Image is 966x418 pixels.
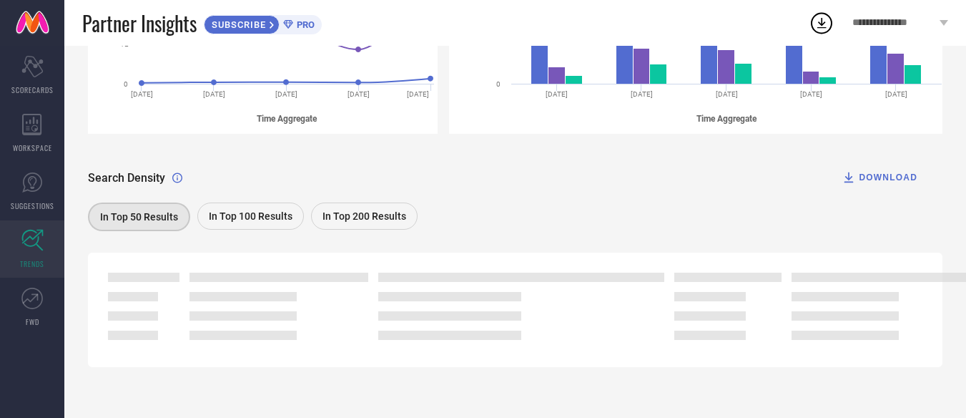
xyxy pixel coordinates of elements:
[884,90,907,98] text: [DATE]
[131,90,153,98] text: [DATE]
[809,10,834,36] div: Open download list
[715,90,737,98] text: [DATE]
[13,142,52,153] span: WORKSPACE
[407,90,429,98] text: [DATE]
[275,90,297,98] text: [DATE]
[824,163,935,192] button: DOWNLOAD
[20,258,44,269] span: TRENDS
[11,84,54,95] span: SCORECARDS
[257,114,317,124] tspan: Time Aggregate
[842,170,917,185] div: DOWNLOAD
[631,90,653,98] text: [DATE]
[496,80,501,88] text: 0
[204,19,270,30] span: SUBSCRIBE
[209,210,292,222] span: In Top 100 Results
[204,11,322,34] a: SUBSCRIBEPRO
[546,90,568,98] text: [DATE]
[124,80,128,88] text: 0
[348,90,370,98] text: [DATE]
[88,171,165,185] span: Search Density
[800,90,822,98] text: [DATE]
[293,19,315,30] span: PRO
[82,9,197,38] span: Partner Insights
[26,316,39,327] span: FWD
[322,210,406,222] span: In Top 200 Results
[203,90,225,98] text: [DATE]
[11,200,54,211] span: SUGGESTIONS
[100,211,178,223] span: In Top 50 Results
[696,114,757,124] tspan: Time Aggregate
